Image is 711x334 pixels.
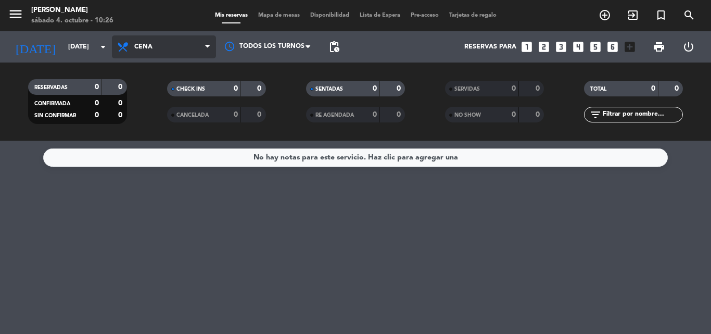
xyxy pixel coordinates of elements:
[606,40,619,54] i: looks_6
[405,13,444,18] span: Pre-acceso
[8,35,63,58] i: [DATE]
[34,113,76,118] span: SIN CONFIRMAR
[8,6,23,22] i: menu
[653,41,665,53] span: print
[599,9,611,21] i: add_circle_outline
[31,5,113,16] div: [PERSON_NAME]
[464,43,516,51] span: Reservas para
[397,111,403,118] strong: 0
[253,152,458,164] div: No hay notas para este servicio. Haz clic para agregar una
[8,6,23,26] button: menu
[683,9,695,21] i: search
[210,13,253,18] span: Mis reservas
[234,85,238,92] strong: 0
[589,108,602,121] i: filter_list
[520,40,534,54] i: looks_one
[537,40,551,54] i: looks_two
[572,40,585,54] i: looks_4
[31,16,113,26] div: sábado 4. octubre - 10:26
[257,111,263,118] strong: 0
[253,13,305,18] span: Mapa de mesas
[454,86,480,92] span: SERVIDAS
[627,9,639,21] i: exit_to_app
[602,109,682,120] input: Filtrar por nombre...
[118,100,124,107] strong: 0
[536,85,542,92] strong: 0
[315,113,354,118] span: RE AGENDADA
[589,40,602,54] i: looks_5
[590,86,606,92] span: TOTAL
[651,85,655,92] strong: 0
[118,112,124,119] strong: 0
[257,85,263,92] strong: 0
[34,101,70,106] span: CONFIRMADA
[682,41,695,53] i: power_settings_new
[328,41,340,53] span: pending_actions
[623,40,637,54] i: add_box
[176,86,205,92] span: CHECK INS
[554,40,568,54] i: looks_3
[373,111,377,118] strong: 0
[305,13,354,18] span: Disponibilidad
[97,41,109,53] i: arrow_drop_down
[176,113,209,118] span: CANCELADA
[354,13,405,18] span: Lista de Espera
[444,13,502,18] span: Tarjetas de regalo
[234,111,238,118] strong: 0
[34,85,68,90] span: RESERVADAS
[675,85,681,92] strong: 0
[134,43,153,51] span: Cena
[373,85,377,92] strong: 0
[397,85,403,92] strong: 0
[674,31,703,63] div: LOG OUT
[315,86,343,92] span: SENTADAS
[95,112,99,119] strong: 0
[655,9,667,21] i: turned_in_not
[512,111,516,118] strong: 0
[95,83,99,91] strong: 0
[536,111,542,118] strong: 0
[118,83,124,91] strong: 0
[95,100,99,107] strong: 0
[512,85,516,92] strong: 0
[454,113,481,118] span: NO SHOW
